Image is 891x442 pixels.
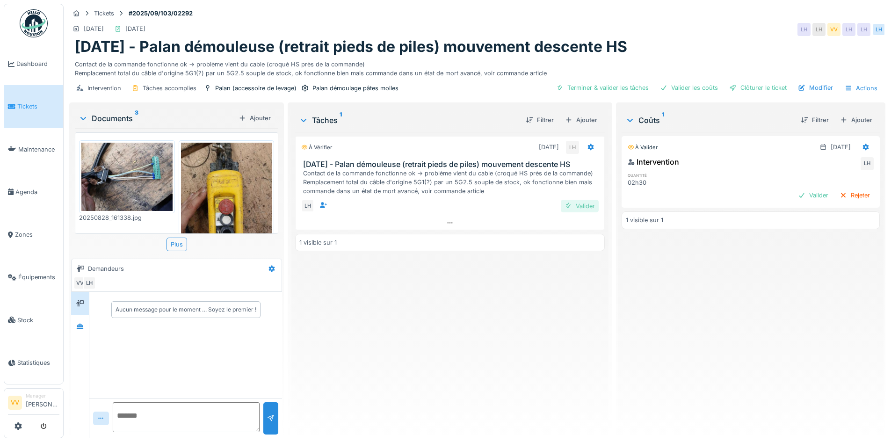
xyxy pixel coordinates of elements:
a: Dashboard [4,43,63,85]
div: Ajouter [235,112,275,124]
div: Documents [79,113,235,124]
h6: quantité [628,172,708,178]
div: LH [83,276,96,290]
div: Ajouter [836,114,876,126]
span: Zones [15,230,59,239]
span: Tickets [17,102,59,111]
div: LH [797,23,811,36]
div: Filtrer [522,114,558,126]
div: Plus [167,238,187,251]
div: Actions [840,81,882,95]
div: Demandeurs [88,264,124,273]
div: À vérifier [301,144,332,152]
div: Contact de la commande fonctionne ok -> problème vient du cable (croqué HS près de la commande) R... [303,169,600,196]
div: Terminer & valider les tâches [552,81,652,94]
a: Agenda [4,171,63,213]
div: [DATE] [84,24,104,33]
strong: #2025/09/103/02292 [125,9,196,18]
div: Tâches [299,115,518,126]
div: [DATE] [831,143,851,152]
sup: 3 [135,113,138,124]
img: lvbd0maqylb62p68ichwns4971g8 [81,143,173,211]
div: Clôturer le ticket [725,81,790,94]
div: Intervention [628,156,679,167]
div: LH [842,23,855,36]
div: 20250828_161338.jpg [79,213,175,222]
sup: 1 [340,115,342,126]
div: [DATE] [539,143,559,152]
span: Stock [17,316,59,325]
div: 1 visible sur 1 [299,238,337,247]
div: Palan démoulage pâtes molles [312,84,398,93]
sup: 1 [662,115,664,126]
div: VV [73,276,87,290]
div: Palan (accessoire de levage) [215,84,297,93]
div: Aucun message pour le moment … Soyez le premier ! [116,305,256,314]
div: Coûts [625,115,793,126]
div: À valider [628,144,658,152]
span: Équipements [18,273,59,282]
span: Dashboard [16,59,59,68]
span: Maintenance [18,145,59,154]
div: Intervention [87,84,121,93]
div: Valider [561,200,599,212]
div: [DATE] [125,24,145,33]
div: LH [566,141,579,154]
div: LH [872,23,885,36]
a: VV Manager[PERSON_NAME] [8,392,59,415]
div: Filtrer [797,114,833,126]
div: VV [827,23,840,36]
div: LH [812,23,826,36]
div: Manager [26,392,59,399]
div: LH [301,199,314,212]
div: Rejeter [836,189,874,202]
h3: [DATE] - Palan démouleuse (retrait pieds de piles) mouvement descente HS [303,160,600,169]
li: [PERSON_NAME] [26,392,59,413]
img: Badge_color-CXgf-gQk.svg [20,9,48,37]
h1: [DATE] - Palan démouleuse (retrait pieds de piles) mouvement descente HS [75,38,627,56]
div: LH [861,157,874,170]
div: Ajouter [561,114,601,126]
a: Statistiques [4,341,63,384]
a: Équipements [4,256,63,298]
a: Tickets [4,85,63,128]
div: Tâches accomplies [143,84,196,93]
span: Statistiques [17,358,59,367]
div: Valider [794,189,832,202]
div: Tickets [94,9,114,18]
div: Valider les coûts [656,81,722,94]
a: Zones [4,213,63,256]
a: Maintenance [4,128,63,171]
img: pm0rmhe1aqn5auaa8erbgrsm41tn [181,143,272,264]
div: Contact de la commande fonctionne ok -> problème vient du cable (croqué HS près de la commande) R... [75,56,880,78]
div: 02h30 [628,178,708,187]
a: Stock [4,299,63,341]
div: 1 visible sur 1 [626,216,663,225]
div: LH [857,23,870,36]
li: VV [8,396,22,410]
span: Agenda [15,188,59,196]
div: Modifier [794,81,837,94]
